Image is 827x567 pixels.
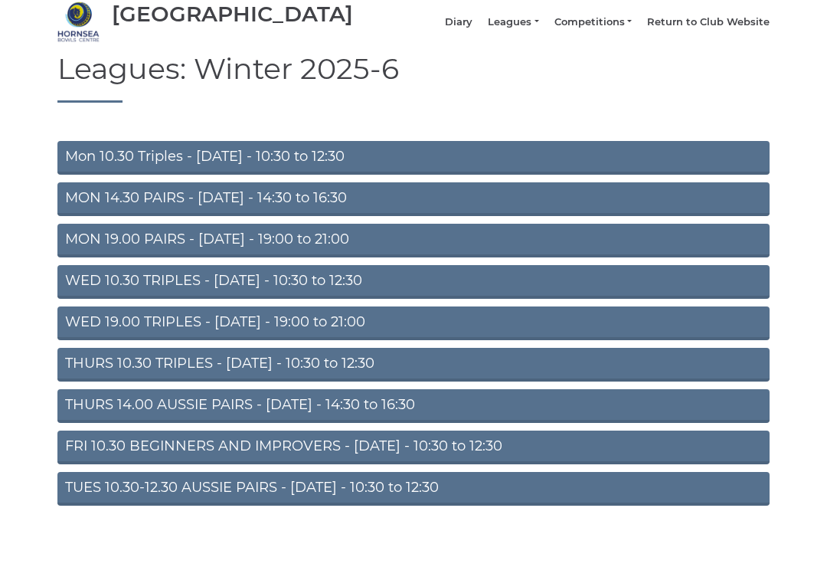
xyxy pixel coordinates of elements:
[488,15,538,29] a: Leagues
[57,472,770,506] a: TUES 10.30-12.30 AUSSIE PAIRS - [DATE] - 10:30 to 12:30
[57,224,770,257] a: MON 19.00 PAIRS - [DATE] - 19:00 to 21:00
[57,431,770,464] a: FRI 10.30 BEGINNERS AND IMPROVERS - [DATE] - 10:30 to 12:30
[57,182,770,216] a: MON 14.30 PAIRS - [DATE] - 14:30 to 16:30
[554,15,632,29] a: Competitions
[57,53,770,103] h1: Leagues: Winter 2025-6
[57,348,770,382] a: THURS 10.30 TRIPLES - [DATE] - 10:30 to 12:30
[57,141,770,175] a: Mon 10.30 Triples - [DATE] - 10:30 to 12:30
[445,15,472,29] a: Diary
[57,389,770,423] a: THURS 14.00 AUSSIE PAIRS - [DATE] - 14:30 to 16:30
[112,2,353,26] div: [GEOGRAPHIC_DATA]
[57,1,100,43] img: Hornsea Bowls Centre
[647,15,770,29] a: Return to Club Website
[57,306,770,340] a: WED 19.00 TRIPLES - [DATE] - 19:00 to 21:00
[57,265,770,299] a: WED 10.30 TRIPLES - [DATE] - 10:30 to 12:30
